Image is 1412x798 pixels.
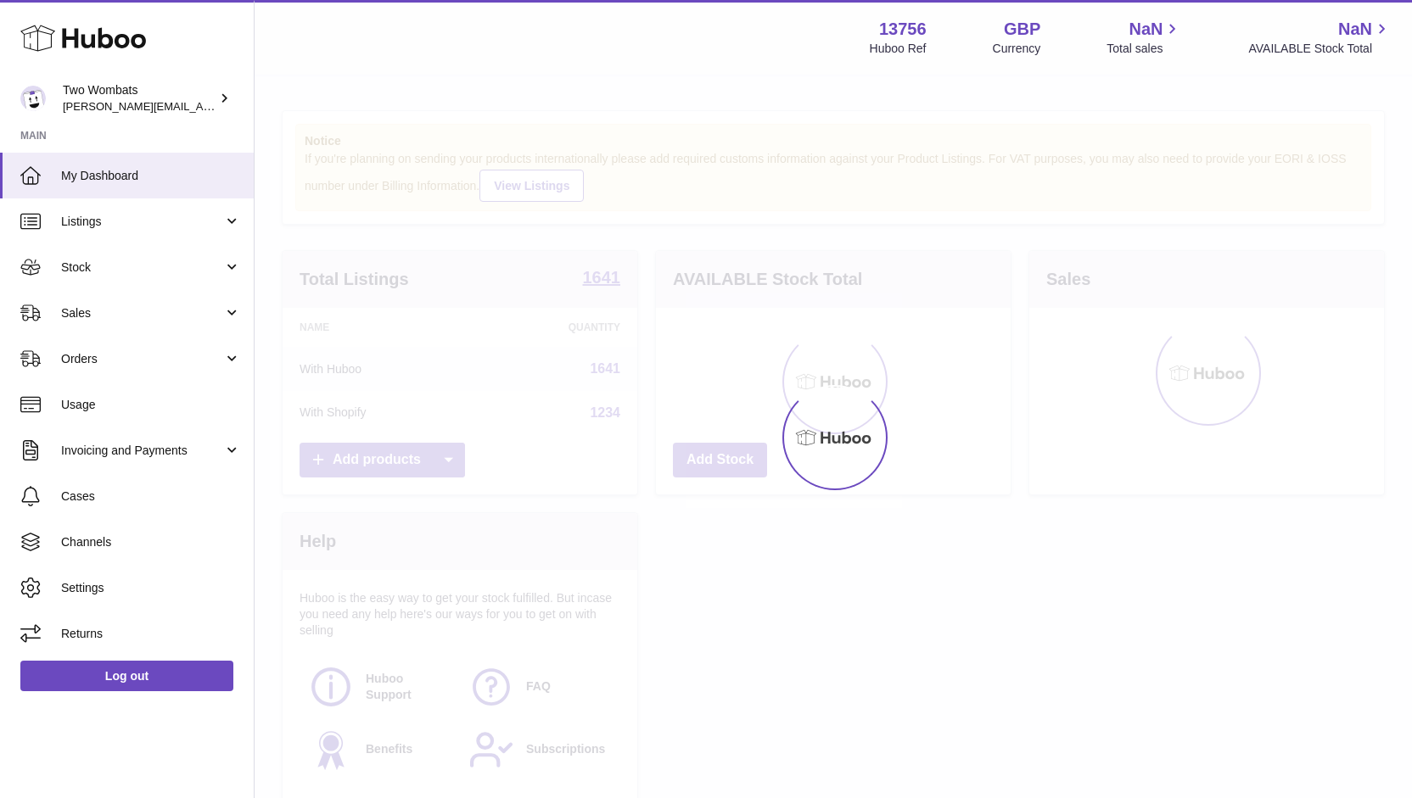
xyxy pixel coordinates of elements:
span: Usage [61,397,241,413]
span: Orders [61,351,223,367]
span: My Dashboard [61,168,241,184]
span: Cases [61,488,241,505]
span: Sales [61,305,223,321]
span: Channels [61,534,241,550]
span: Total sales [1107,41,1182,57]
span: NaN [1338,18,1372,41]
span: Listings [61,214,223,230]
img: philip.carroll@twowombats.com [20,86,46,111]
span: Stock [61,259,223,276]
span: Returns [61,626,241,642]
span: Settings [61,580,241,596]
strong: GBP [1004,18,1040,41]
span: AVAILABLE Stock Total [1248,41,1392,57]
span: NaN [1129,18,1163,41]
div: Currency [993,41,1041,57]
span: Invoicing and Payments [61,443,223,459]
strong: 13756 [879,18,927,41]
a: Log out [20,661,233,691]
span: [PERSON_NAME][EMAIL_ADDRESS][PERSON_NAME][DOMAIN_NAME] [63,99,431,113]
a: NaN Total sales [1107,18,1182,57]
div: Huboo Ref [870,41,927,57]
div: Two Wombats [63,82,216,114]
a: NaN AVAILABLE Stock Total [1248,18,1392,57]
